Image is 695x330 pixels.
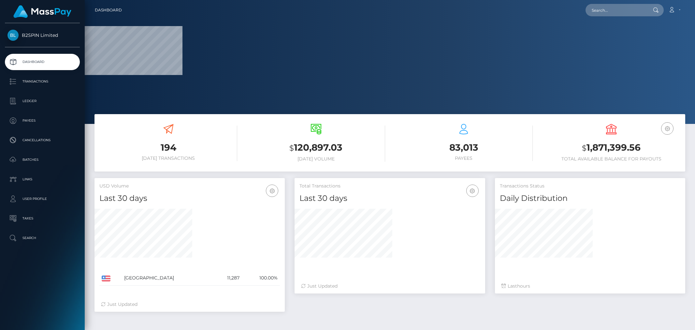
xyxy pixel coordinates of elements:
[122,271,213,286] td: [GEOGRAPHIC_DATA]
[500,183,680,189] h5: Transactions Status
[99,193,280,204] h4: Last 30 days
[7,233,77,243] p: Search
[7,194,77,204] p: User Profile
[5,54,80,70] a: Dashboard
[95,3,122,17] a: Dashboard
[5,230,80,246] a: Search
[582,143,586,153] small: $
[99,183,280,189] h5: USD Volume
[7,77,77,86] p: Transactions
[7,116,77,126] p: Payees
[7,30,19,41] img: B2SPIN Limited
[242,271,280,286] td: 100.00%
[7,57,77,67] p: Dashboard
[7,174,77,184] p: Links
[5,191,80,207] a: User Profile
[7,96,77,106] p: Ledger
[7,135,77,145] p: Cancellations
[500,193,680,204] h4: Daily Distribution
[5,171,80,187] a: Links
[299,183,480,189] h5: Total Transactions
[301,283,478,290] div: Just Updated
[213,271,241,286] td: 11,287
[247,141,385,155] h3: 120,897.03
[543,156,680,162] h6: Total Available Balance for Payouts
[5,132,80,148] a: Cancellations
[299,193,480,204] h4: Last 30 days
[99,141,237,154] h3: 194
[5,32,80,38] span: B2SPIN Limited
[501,283,679,290] div: Last hours
[7,155,77,165] p: Batches
[247,156,385,162] h6: [DATE] Volume
[543,141,680,155] h3: 1,871,399.56
[395,141,533,154] h3: 83,013
[101,301,278,308] div: Just Updated
[99,156,237,161] h6: [DATE] Transactions
[5,112,80,129] a: Payees
[395,156,533,161] h6: Payees
[5,73,80,90] a: Transactions
[289,143,294,153] small: $
[5,152,80,168] a: Batches
[586,4,647,16] input: Search...
[5,210,80,227] a: Taxes
[13,5,71,18] img: MassPay Logo
[7,214,77,223] p: Taxes
[5,93,80,109] a: Ledger
[102,276,110,281] img: US.png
